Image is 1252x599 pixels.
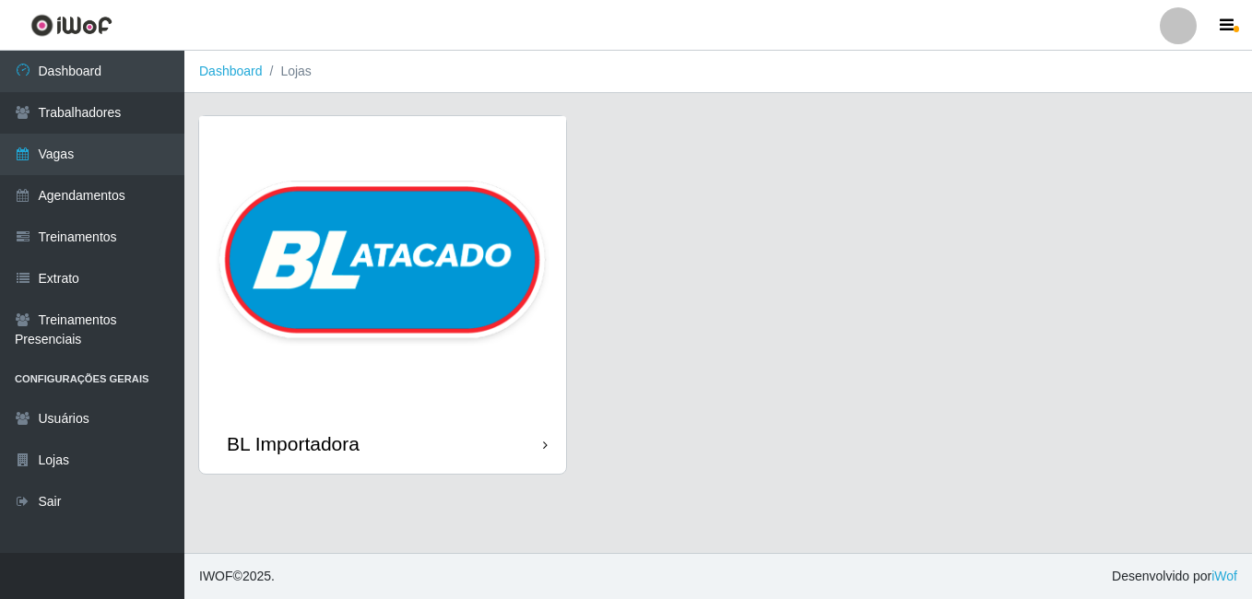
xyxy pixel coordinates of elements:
span: © 2025 . [199,567,275,586]
a: BL Importadora [199,116,566,474]
a: Dashboard [199,64,263,78]
nav: breadcrumb [184,51,1252,93]
img: CoreUI Logo [30,14,112,37]
li: Lojas [263,62,312,81]
div: BL Importadora [227,432,360,455]
a: iWof [1211,569,1237,583]
span: Desenvolvido por [1112,567,1237,586]
span: IWOF [199,569,233,583]
img: cardImg [199,116,566,414]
